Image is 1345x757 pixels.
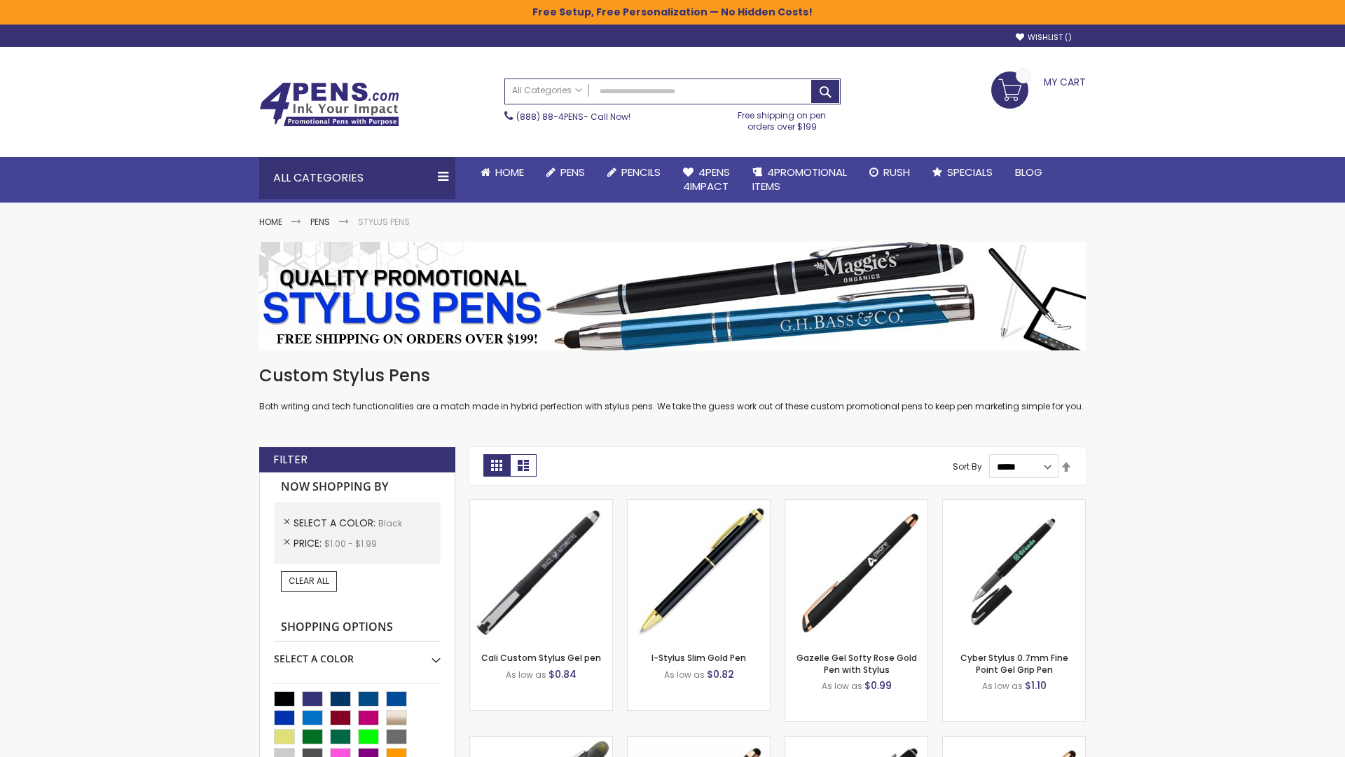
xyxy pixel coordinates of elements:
[358,216,410,228] strong: Stylus Pens
[535,157,596,188] a: Pens
[289,575,329,587] span: Clear All
[274,642,441,666] div: Select A Color
[785,499,927,511] a: Gazelle Gel Softy Rose Gold Pen with Stylus-Black
[621,165,661,179] span: Pencils
[785,500,927,642] img: Gazelle Gel Softy Rose Gold Pen with Stylus-Black
[324,538,377,550] span: $1.00 - $1.99
[259,364,1086,413] div: Both writing and tech functionalities are a match made in hybrid perfection with stylus pens. We ...
[596,157,672,188] a: Pencils
[628,499,770,511] a: I-Stylus Slim Gold-Black
[883,165,910,179] span: Rush
[483,454,510,477] strong: Grid
[1016,32,1072,43] a: Wishlist
[1004,157,1054,188] a: Blog
[274,472,441,502] strong: Now Shopping by
[259,82,399,127] img: 4Pens Custom Pens and Promotional Products
[481,652,601,664] a: Cali Custom Stylus Gel pen
[1015,165,1042,179] span: Blog
[469,157,535,188] a: Home
[378,517,402,529] span: Black
[707,667,734,681] span: $0.82
[864,678,892,693] span: $0.99
[560,165,585,179] span: Pens
[294,516,378,530] span: Select A Color
[505,79,589,102] a: All Categories
[683,165,730,193] span: 4Pens 4impact
[516,111,584,123] a: (888) 88-4PENS
[943,500,1085,642] img: Cyber Stylus 0.7mm Fine Point Gel Grip Pen-Black
[281,571,337,591] a: Clear All
[495,165,524,179] span: Home
[628,500,770,642] img: I-Stylus Slim Gold-Black
[259,364,1086,387] h1: Custom Stylus Pens
[943,736,1085,748] a: Gazelle Gel Softy Rose Gold Pen with Stylus - ColorJet-Black
[294,536,324,550] span: Price
[506,669,546,681] span: As low as
[960,652,1068,675] a: Cyber Stylus 0.7mm Fine Point Gel Grip Pen
[796,652,917,675] a: Gazelle Gel Softy Rose Gold Pen with Stylus
[310,216,330,228] a: Pens
[724,104,841,132] div: Free shipping on pen orders over $199
[273,452,308,468] strong: Filter
[921,157,1004,188] a: Specials
[628,736,770,748] a: Islander Softy Rose Gold Gel Pen with Stylus-Black
[470,500,612,642] img: Cali Custom Stylus Gel pen-Black
[664,669,705,681] span: As low as
[259,216,282,228] a: Home
[549,667,577,681] span: $0.84
[858,157,921,188] a: Rush
[982,680,1023,692] span: As low as
[672,157,741,203] a: 4Pens4impact
[516,111,630,123] span: - Call Now!
[741,157,858,203] a: 4PROMOTIONALITEMS
[259,157,455,199] div: All Categories
[947,165,993,179] span: Specials
[785,736,927,748] a: Custom Soft Touch® Metal Pens with Stylus-Black
[274,613,441,643] strong: Shopping Options
[953,461,982,472] label: Sort By
[822,680,862,692] span: As low as
[943,499,1085,511] a: Cyber Stylus 0.7mm Fine Point Gel Grip Pen-Black
[1025,678,1047,693] span: $1.10
[259,242,1086,350] img: Stylus Pens
[470,499,612,511] a: Cali Custom Stylus Gel pen-Black
[752,165,847,193] span: 4PROMOTIONAL ITEMS
[651,652,746,664] a: I-Stylus Slim Gold Pen
[512,85,582,96] span: All Categories
[470,736,612,748] a: Souvenir® Jalan Highlighter Stylus Pen Combo-Black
